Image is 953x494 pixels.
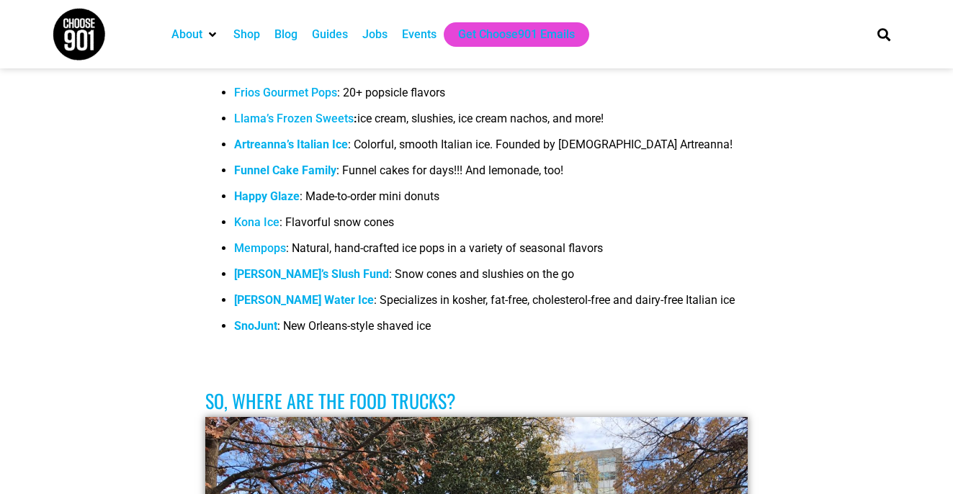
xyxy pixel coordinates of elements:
[164,22,853,47] nav: Main nav
[234,214,748,240] li: : Flavorful snow cones
[234,215,279,229] a: Kona Ice
[234,267,389,281] a: [PERSON_NAME]’s Slush Fund
[234,112,357,125] strong: :
[234,318,748,343] li: : New Orleans-style shaved ice
[872,22,895,46] div: Search
[402,26,437,43] a: Events
[233,26,260,43] a: Shop
[274,26,297,43] a: Blog
[234,266,748,292] li: : Snow cones and slushies on the go
[234,86,337,99] a: Frios Gourmet Pops
[234,163,336,177] a: Funnel Cake Family
[234,138,348,151] a: Artreanna’s Italian Ice
[205,390,748,412] h3: So, where are the food trucks?
[234,240,748,266] li: : Natural, hand-crafted ice pops in a variety of seasonal flavors
[362,26,388,43] a: Jobs
[234,162,748,188] li: : Funnel cakes for days!!! And lemonade, too!
[312,26,348,43] a: Guides
[234,84,748,110] li: : 20+ popsicle flavors
[234,188,748,214] li: : Made-to-order mini donuts
[164,22,226,47] div: About
[171,26,202,43] a: About
[234,110,748,136] li: ice cream, slushies, ice cream nachos, and more!
[234,293,374,307] a: [PERSON_NAME] Water Ice
[234,319,277,333] a: SnoJunt
[234,189,300,203] a: Happy Glaze
[234,112,354,125] a: Llama’s Frozen Sweets
[458,26,575,43] a: Get Choose901 Emails
[234,292,748,318] li: : Specializes in kosher, fat-free, cholesterol-free and dairy-free Italian ice
[234,241,286,255] a: Mempops
[234,136,748,162] li: : Colorful, smooth Italian ice. Founded by [DEMOGRAPHIC_DATA] Artreanna!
